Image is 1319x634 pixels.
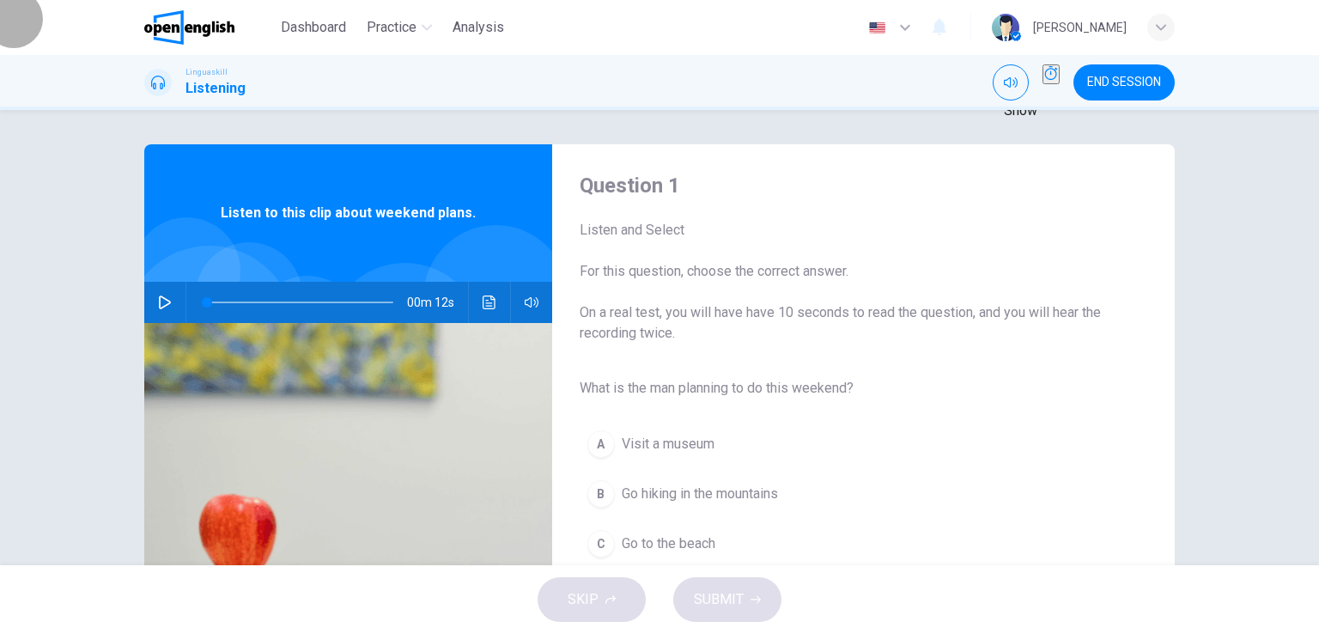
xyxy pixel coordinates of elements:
span: END SESSION [1087,76,1161,89]
div: C [587,530,615,558]
button: BGo hiking in the mountains [580,472,1120,515]
img: Profile picture [992,14,1019,41]
div: B [587,480,615,508]
button: Click to see the audio transcription [476,282,503,323]
h4: Question 1 [580,172,1120,199]
div: A [587,430,615,458]
h1: Listening [185,78,246,99]
span: On a real test, you will have have 10 seconds to read the question, and you will hear the recordi... [580,302,1120,344]
button: AVisit a museum [580,423,1120,466]
div: Show [1004,101,1037,121]
div: Mute [993,64,1029,101]
img: OpenEnglish logo [144,10,234,45]
a: OpenEnglish logo [144,10,274,45]
img: en [866,21,888,34]
div: Show [1042,64,1060,101]
span: Listen and Select [580,220,1120,241]
span: What is the man planning to do this weekend? [580,378,1120,399]
button: Analysis [446,12,511,43]
span: 00m 12s [407,282,468,323]
button: Practice [360,12,439,43]
button: Dashboard [274,12,353,43]
span: Go to the beach [622,533,715,554]
div: [PERSON_NAME] [1033,17,1127,38]
span: Dashboard [281,17,346,38]
button: END SESSION [1073,64,1175,101]
span: Practice [367,17,416,38]
span: For this question, choose the correct answer. [580,261,1120,282]
span: Go hiking in the mountains [622,484,778,504]
span: Analysis [453,17,504,38]
span: Listen to this clip about weekend plans. [221,203,476,223]
span: Visit a museum [622,434,714,454]
button: CGo to the beach [580,522,1120,565]
span: Linguaskill [185,66,228,78]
